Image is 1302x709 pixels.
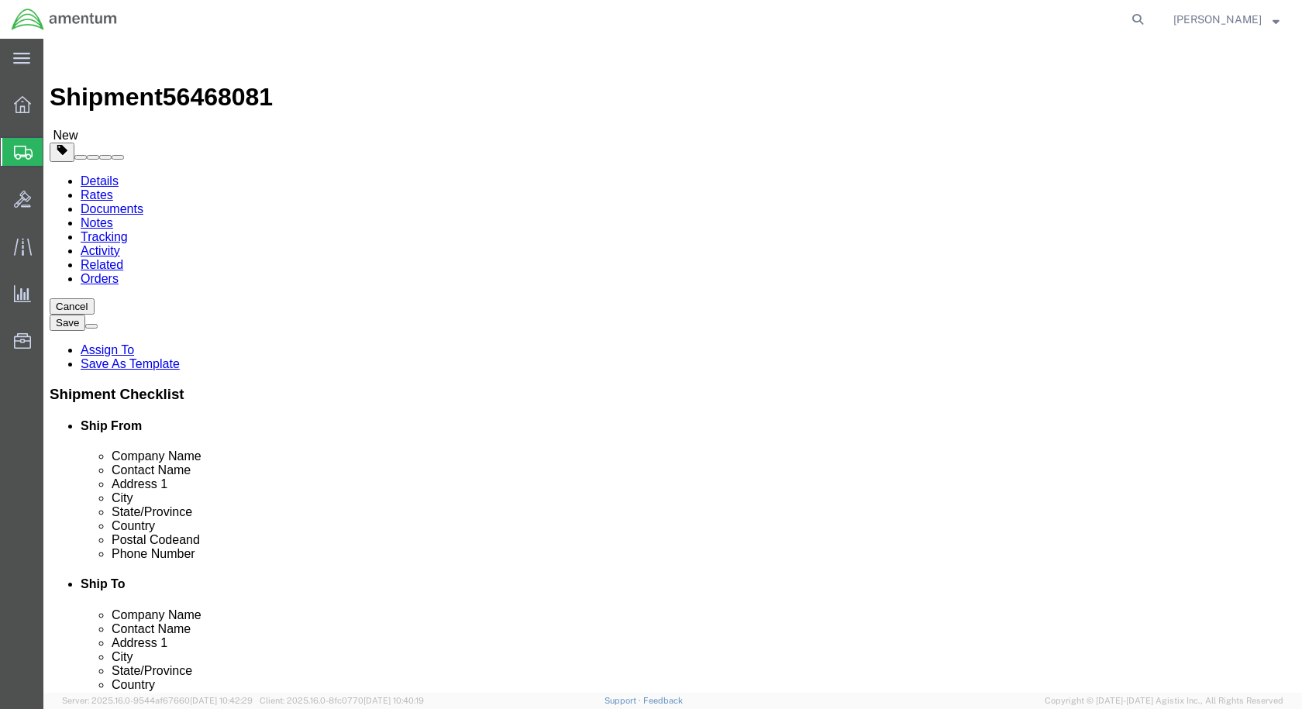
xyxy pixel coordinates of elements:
[11,8,118,31] img: logo
[1173,10,1280,29] button: [PERSON_NAME]
[604,696,643,705] a: Support
[1173,11,1262,28] span: Nolan Babbie
[190,696,253,705] span: [DATE] 10:42:29
[363,696,424,705] span: [DATE] 10:40:19
[43,39,1302,693] iframe: FS Legacy Container
[1045,694,1283,707] span: Copyright © [DATE]-[DATE] Agistix Inc., All Rights Reserved
[62,696,253,705] span: Server: 2025.16.0-9544af67660
[643,696,683,705] a: Feedback
[260,696,424,705] span: Client: 2025.16.0-8fc0770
